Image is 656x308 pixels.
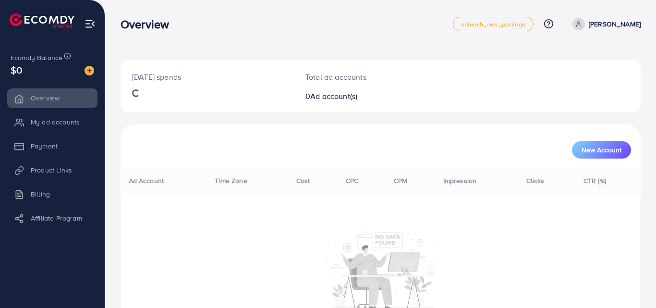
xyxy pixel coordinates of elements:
[582,147,621,153] span: New Account
[11,63,22,77] span: $0
[569,18,641,30] a: [PERSON_NAME]
[10,13,74,28] img: logo
[572,141,631,159] button: New Account
[453,17,534,31] a: adreach_new_package
[85,18,96,29] img: menu
[310,91,357,101] span: Ad account(s)
[305,71,413,83] p: Total ad accounts
[589,18,641,30] p: [PERSON_NAME]
[85,66,94,75] img: image
[305,92,413,101] h2: 0
[132,71,282,83] p: [DATE] spends
[461,21,525,27] span: adreach_new_package
[121,17,177,31] h3: Overview
[11,53,62,62] span: Ecomdy Balance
